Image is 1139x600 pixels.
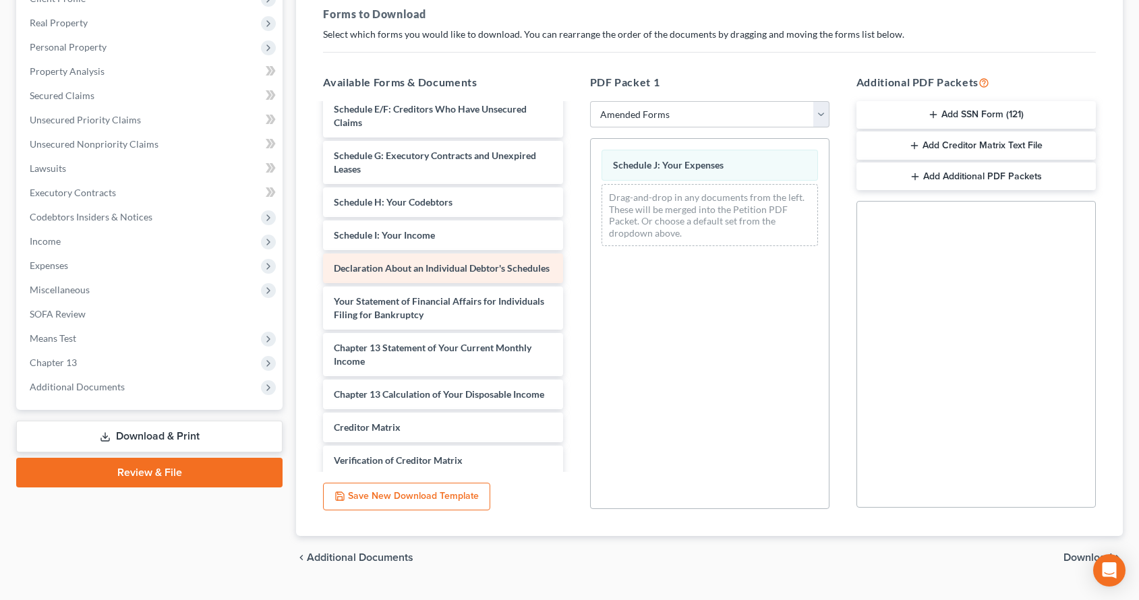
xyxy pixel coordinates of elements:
span: Lawsuits [30,162,66,174]
span: Chapter 13 [30,357,77,368]
p: Select which forms you would like to download. You can rearrange the order of the documents by dr... [323,28,1096,41]
button: Save New Download Template [323,483,490,511]
span: Additional Documents [307,552,413,563]
span: Schedule G: Executory Contracts and Unexpired Leases [334,150,536,175]
span: Your Statement of Financial Affairs for Individuals Filing for Bankruptcy [334,295,544,320]
button: Download chevron_right [1063,552,1123,563]
h5: Forms to Download [323,6,1096,22]
a: Download & Print [16,421,283,452]
h5: PDF Packet 1 [590,74,829,90]
button: Add SSN Form (121) [856,101,1096,129]
i: chevron_left [296,552,307,563]
a: SOFA Review [19,302,283,326]
button: Add Additional PDF Packets [856,162,1096,191]
h5: Additional PDF Packets [856,74,1096,90]
i: chevron_right [1112,552,1123,563]
span: Declaration About an Individual Debtor's Schedules [334,262,550,274]
a: Unsecured Priority Claims [19,108,283,132]
span: Creditor Matrix [334,421,401,433]
span: Property Analysis [30,65,105,77]
h5: Available Forms & Documents [323,74,562,90]
span: Verification of Creditor Matrix [334,454,463,466]
a: Lawsuits [19,156,283,181]
span: Schedule H: Your Codebtors [334,196,452,208]
span: Codebtors Insiders & Notices [30,211,152,222]
span: Real Property [30,17,88,28]
span: Chapter 13 Calculation of Your Disposable Income [334,388,544,400]
span: Expenses [30,260,68,271]
a: chevron_left Additional Documents [296,552,413,563]
button: Add Creditor Matrix Text File [856,131,1096,160]
div: Drag-and-drop in any documents from the left. These will be merged into the Petition PDF Packet. ... [602,184,818,246]
span: Miscellaneous [30,284,90,295]
span: Additional Documents [30,381,125,392]
span: Chapter 13 Statement of Your Current Monthly Income [334,342,531,367]
span: Unsecured Nonpriority Claims [30,138,158,150]
span: Means Test [30,332,76,344]
span: Download [1063,552,1112,563]
span: Schedule E/F: Creditors Who Have Unsecured Claims [334,103,527,128]
span: SOFA Review [30,308,86,320]
a: Property Analysis [19,59,283,84]
a: Review & File [16,458,283,487]
a: Secured Claims [19,84,283,108]
span: Personal Property [30,41,107,53]
span: Unsecured Priority Claims [30,114,141,125]
span: Schedule J: Your Expenses [613,159,724,171]
div: Open Intercom Messenger [1093,554,1126,587]
span: Schedule I: Your Income [334,229,435,241]
span: Executory Contracts [30,187,116,198]
a: Unsecured Nonpriority Claims [19,132,283,156]
span: Income [30,235,61,247]
a: Executory Contracts [19,181,283,205]
span: Secured Claims [30,90,94,101]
